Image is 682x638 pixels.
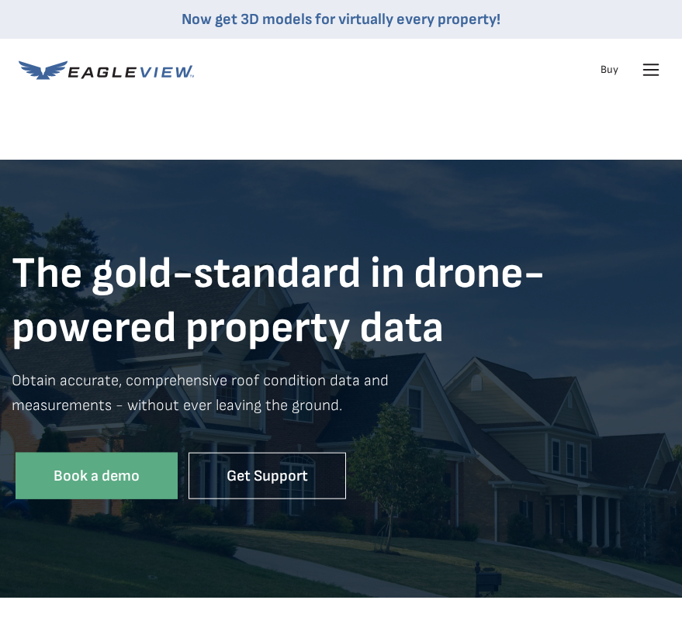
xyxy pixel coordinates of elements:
[16,452,178,499] a: Book a demo
[189,452,346,499] a: Get Support
[182,10,500,29] a: Now get 3D models for virtually every property!
[601,63,618,77] a: Buy
[12,367,670,440] p: Obtain accurate, comprehensive roof condition data and measurements - without ever leaving the gr...
[12,247,670,355] h1: The gold-standard in drone- powered property data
